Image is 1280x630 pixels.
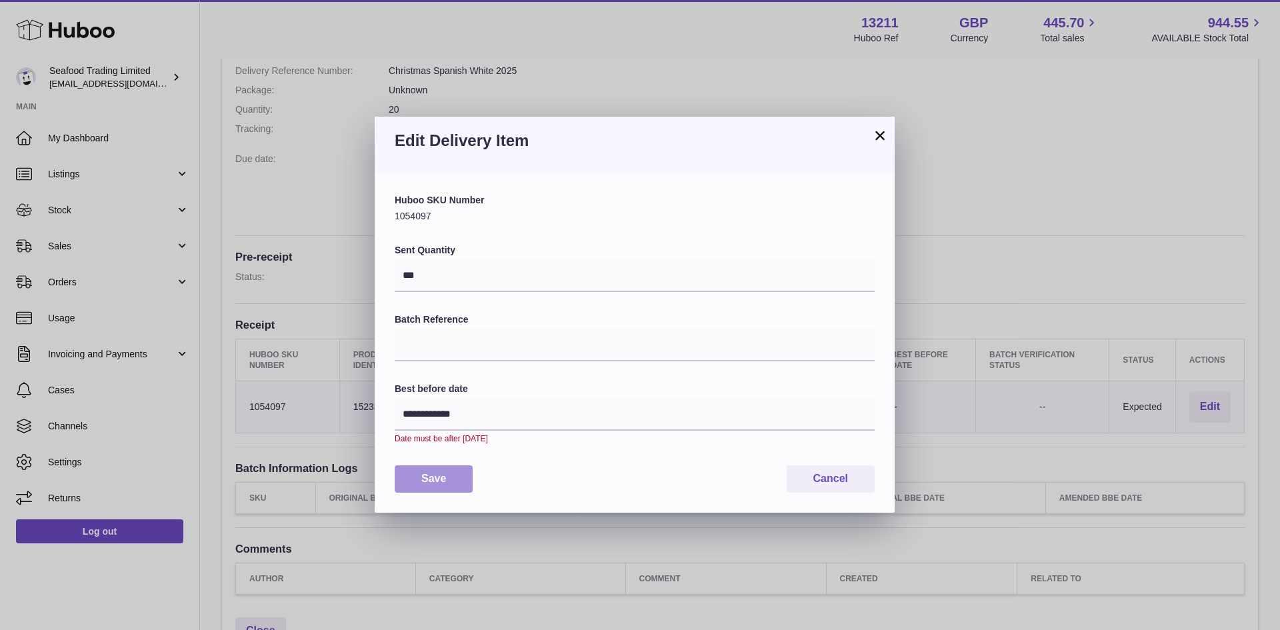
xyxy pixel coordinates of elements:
[395,194,875,223] div: 1054097
[395,465,473,493] button: Save
[395,130,875,151] h3: Edit Delivery Item
[395,244,875,257] label: Sent Quantity
[395,433,875,444] div: Date must be after [DATE]
[395,194,875,207] label: Huboo SKU Number
[872,127,888,143] button: ×
[395,313,875,326] label: Batch Reference
[787,465,875,493] button: Cancel
[395,383,875,395] label: Best before date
